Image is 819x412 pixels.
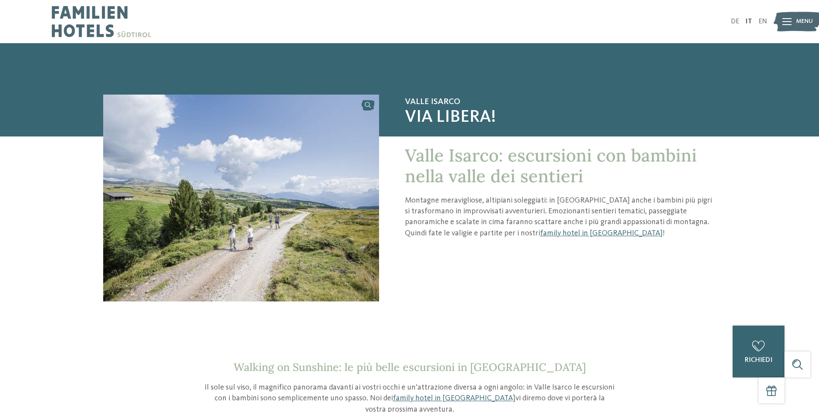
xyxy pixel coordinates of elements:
span: Valle Isarco [405,97,716,107]
img: Valle Isarco: escursioni con bambini [103,95,379,301]
a: DE [731,18,739,25]
span: Valle Isarco: escursioni con bambini nella valle dei sentieri [405,144,697,187]
p: Montagne meravigliose, altipiani soleggiati: in [GEOGRAPHIC_DATA] anche i bambini più pigri si tr... [405,195,716,239]
a: richiedi [733,326,784,377]
span: Via libera! [405,107,716,128]
a: family hotel in [GEOGRAPHIC_DATA] [393,394,515,402]
a: IT [746,18,752,25]
a: family hotel in [GEOGRAPHIC_DATA] [540,229,663,237]
span: Menu [796,17,813,26]
span: richiedi [745,357,772,364]
a: EN [759,18,767,25]
span: Walking on Sunshine: le più belle escursioni in [GEOGRAPHIC_DATA] [234,360,586,374]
